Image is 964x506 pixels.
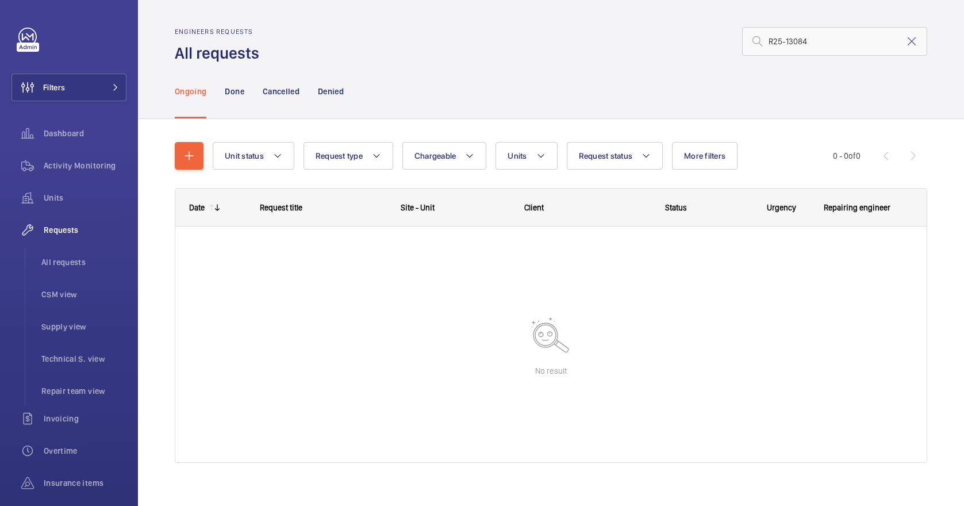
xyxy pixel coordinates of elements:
button: Request status [567,142,663,170]
span: Invoicing [44,413,126,424]
button: Request type [304,142,393,170]
span: Supply view [41,321,126,332]
p: Ongoing [175,86,206,97]
span: of [848,151,856,160]
p: Denied [318,86,344,97]
span: Request status [579,151,633,160]
span: Activity Monitoring [44,160,126,171]
span: Chargeable [414,151,456,160]
button: More filters [672,142,738,170]
span: Requests [44,224,126,236]
button: Unit status [213,142,294,170]
button: Filters [11,74,126,101]
span: Client [524,203,544,212]
span: 0 - 0 0 [833,152,861,160]
span: Insurance items [44,477,126,489]
span: Site - Unit [401,203,435,212]
span: Technical S. view [41,353,126,365]
span: Units [508,151,527,160]
p: Cancelled [263,86,299,97]
div: Date [189,203,205,212]
span: Unit status [225,151,264,160]
span: More filters [684,151,725,160]
h2: Engineers requests [175,28,266,36]
span: Request title [260,203,302,212]
span: Dashboard [44,128,126,139]
span: Units [44,192,126,204]
button: Units [496,142,557,170]
span: Filters [43,82,65,93]
span: All requests [41,256,126,268]
span: Urgency [767,203,796,212]
span: CSM view [41,289,126,300]
h1: All requests [175,43,266,64]
span: Overtime [44,445,126,457]
span: Status [665,203,687,212]
span: Request type [316,151,363,160]
span: Repairing engineer [824,203,890,212]
button: Chargeable [402,142,487,170]
input: Search by request number or quote number [742,27,927,56]
p: Done [225,86,244,97]
span: Repair team view [41,385,126,397]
